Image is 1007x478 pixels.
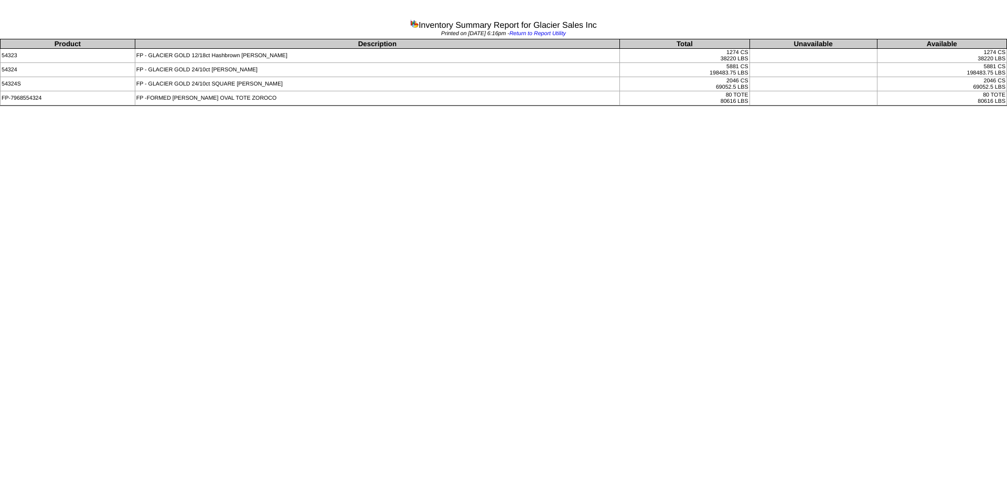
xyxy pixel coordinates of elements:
th: Description [135,39,619,49]
td: 1274 CS 38220 LBS [620,49,749,63]
td: 2046 CS 69052.5 LBS [877,77,1006,91]
a: Return to Report Utility [509,30,566,37]
td: 2046 CS 69052.5 LBS [620,77,749,91]
th: Product [1,39,135,49]
th: Available [877,39,1006,49]
th: Total [620,39,749,49]
td: FP - GLACIER GOLD 24/10ct [PERSON_NAME] [135,63,619,77]
th: Unavailable [749,39,877,49]
td: 1274 CS 38220 LBS [877,49,1006,63]
td: 5881 CS 198483.75 LBS [877,63,1006,77]
td: FP-7968554324 [1,91,135,105]
td: 54324S [1,77,135,91]
td: FP -FORMED [PERSON_NAME] OVAL TOTE ZOROCO [135,91,619,105]
td: 54324 [1,63,135,77]
img: graph.gif [410,19,419,28]
td: 80 TOTE 80616 LBS [877,91,1006,105]
td: FP - GLACIER GOLD 24/10ct SQUARE [PERSON_NAME] [135,77,619,91]
td: 80 TOTE 80616 LBS [620,91,749,105]
td: 54323 [1,49,135,63]
td: FP - GLACIER GOLD 12/18ct Hashbrown [PERSON_NAME] [135,49,619,63]
td: 5881 CS 198483.75 LBS [620,63,749,77]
